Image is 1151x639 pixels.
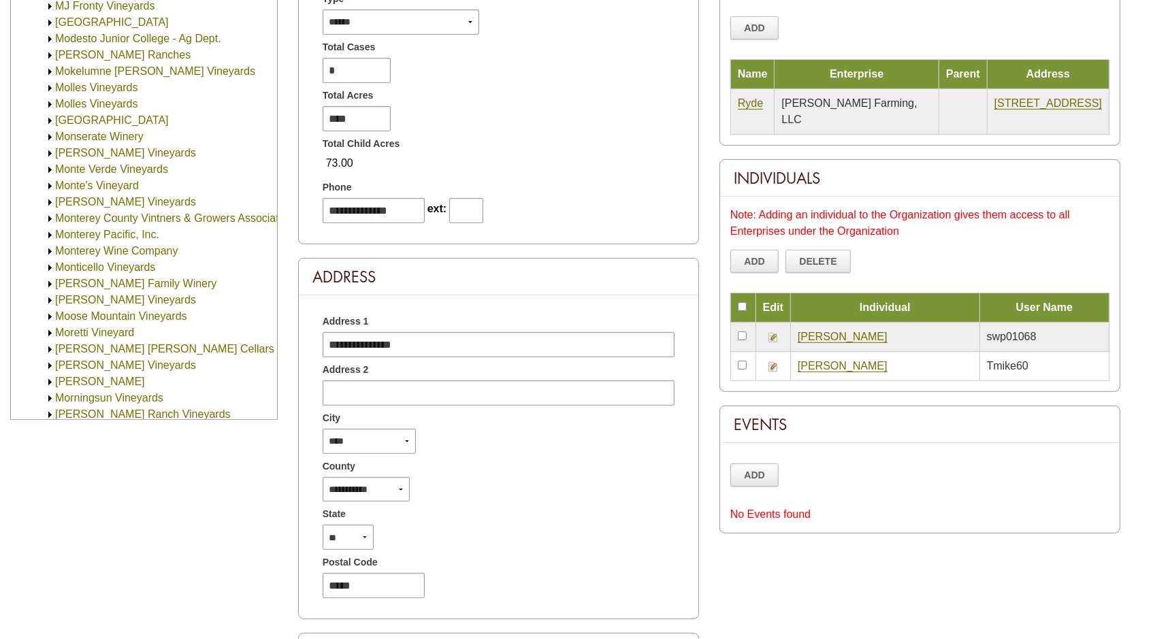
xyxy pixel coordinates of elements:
[738,97,763,110] a: Ryde
[45,148,55,159] img: Expand Monson Vineyards
[45,50,55,61] img: Expand Mohr-Fry Ranches
[45,34,55,44] img: Expand Modesto Junior College - Ag Dept.
[45,99,55,110] img: Expand Molles Vineyards
[55,114,169,126] a: [GEOGRAPHIC_DATA]
[798,331,888,343] a: [PERSON_NAME]
[55,310,187,322] a: Moose Mountain Vineyards
[987,60,1109,89] td: Address
[730,207,1109,240] div: Note: Adding an individual to the Organization gives them access to all Enterprises under the Org...
[55,196,196,208] a: [PERSON_NAME] Vineyards
[45,393,55,404] img: Expand Morningsun Vineyards
[45,328,55,338] img: Expand Moretti Vineyard
[45,83,55,93] img: Expand Molles Vineyards
[45,67,55,77] img: Expand Mokelumne Glen Vineyards
[299,259,698,295] div: Address
[730,250,779,273] a: Add
[781,97,917,125] span: [PERSON_NAME] Farming, LLC
[720,406,1120,443] div: Events
[720,160,1120,197] div: Individuals
[427,203,447,214] span: ext:
[730,60,775,89] td: Name
[55,392,163,404] a: Morningsun Vineyards
[45,132,55,142] img: Expand Monserate Winery
[55,327,134,338] a: Moretti Vineyard
[45,263,55,273] img: Expand Monticello Vineyards
[55,147,196,159] a: [PERSON_NAME] Vineyards
[987,331,1037,342] span: swp01068
[55,343,274,355] a: [PERSON_NAME] [PERSON_NAME] Cellars
[45,377,55,387] img: Expand Mori Vineyard
[323,88,374,103] span: Total Acres
[756,293,790,323] td: Edit
[55,65,255,77] a: Mokelumne [PERSON_NAME] Vineyards
[45,116,55,126] img: Expand Monarch Hill Vineyard
[55,408,231,420] a: [PERSON_NAME] Ranch Vineyards
[994,97,1102,110] a: [STREET_ADDRESS]
[323,363,369,377] span: Address 2
[798,360,888,372] a: [PERSON_NAME]
[55,278,216,289] a: [PERSON_NAME] Family Winery
[45,18,55,28] img: Expand MJM Ranch
[55,16,169,28] a: [GEOGRAPHIC_DATA]
[323,180,352,195] span: Phone
[323,411,340,425] span: City
[790,293,979,323] td: Individual
[55,294,196,306] a: [PERSON_NAME] Vineyards
[323,507,346,521] span: State
[730,16,779,39] a: Add
[730,508,811,520] span: No Events found
[45,197,55,208] img: Expand Montecillo Vineyards
[323,40,376,54] span: Total Cases
[323,459,355,474] span: County
[55,261,155,273] a: Monticello Vineyards
[55,180,139,191] a: Monte's Vineyard
[45,361,55,371] img: Expand Morgantini Vineyards
[323,314,369,329] span: Address 1
[55,82,138,93] a: Molles Vineyards
[55,33,221,44] a: Modesto Junior College - Ag Dept.
[55,163,168,175] a: Monte Verde Vineyards
[45,181,55,191] img: Expand Monte's Vineyard
[55,98,138,110] a: Molles Vineyards
[979,293,1109,323] td: User Name
[55,359,196,371] a: [PERSON_NAME] Vineyards
[775,60,939,89] td: Enterprise
[45,279,55,289] img: Expand Moore Family Winery
[785,250,851,273] a: Delete
[730,463,779,487] a: Add
[987,360,1028,372] span: Tmike60
[45,246,55,257] img: Expand Monterey Wine Company
[45,230,55,240] img: Expand Monterey Pacific, Inc.
[768,361,779,372] img: Edit
[45,214,55,224] img: Expand Monterey County Vintners & Growers Association
[939,60,987,89] td: Parent
[45,344,55,355] img: Expand Morgan Hill Cellars
[45,165,55,175] img: Expand Monte Verde Vineyards
[55,245,178,257] a: Monterey Wine Company
[55,376,145,387] a: [PERSON_NAME]
[45,410,55,420] img: Expand Morris Ranch Vineyards
[55,212,293,224] a: Monterey County Vintners & Growers Association
[45,1,55,12] img: Expand MJ Fronty Vineyards
[55,49,191,61] a: [PERSON_NAME] Ranches
[55,229,159,240] a: Monterey Pacific, Inc.
[323,555,378,570] span: Postal Code
[45,295,55,306] img: Expand Moore Vineyards
[323,137,400,151] span: Total Child Acres
[768,332,779,343] img: Edit
[55,131,144,142] a: Monserate Winery
[323,152,357,175] span: 73.00
[45,312,55,322] img: Expand Moose Mountain Vineyards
